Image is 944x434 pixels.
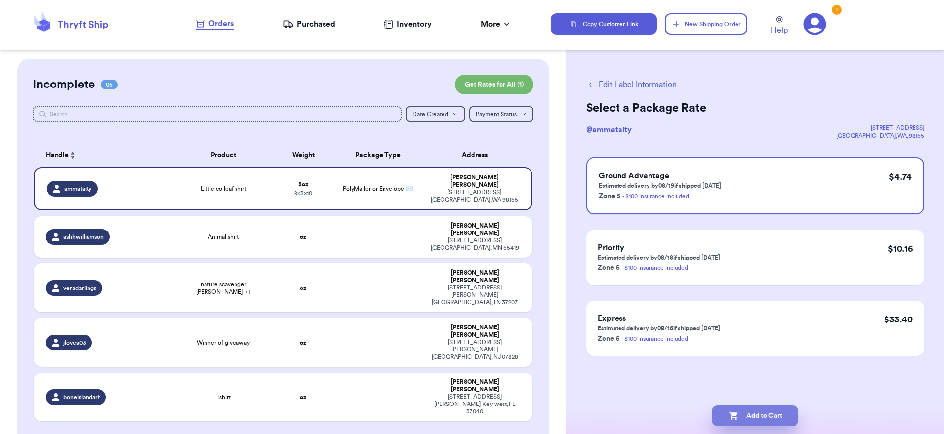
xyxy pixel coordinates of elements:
p: Estimated delivery by 08/19 if shipped [DATE] [599,182,721,190]
button: Add to Cart [712,405,798,426]
a: - $100 insurance included [621,265,688,271]
p: $ 10.16 [888,242,913,256]
p: $ 4.74 [889,170,912,184]
div: [PERSON_NAME] [PERSON_NAME] [429,324,521,339]
span: Winner of giveaway [197,339,250,347]
div: [PERSON_NAME] [PERSON_NAME] [429,269,521,284]
button: Sort ascending [69,149,77,161]
button: Edit Label Information [586,79,677,90]
h2: Incomplete [33,77,95,92]
span: Zone 5 [599,193,620,200]
div: [PERSON_NAME] [PERSON_NAME] [429,378,521,393]
span: veradarlings [63,284,96,292]
th: Address [423,144,532,167]
button: Date Created [406,106,465,122]
span: PolyMailer or Envelope ✉️ [343,186,413,192]
span: jlovea03 [63,339,86,347]
button: Get Rates for All (1) [455,75,533,94]
strong: oz [300,340,306,346]
span: Zone 5 [598,335,619,342]
div: 1 [832,5,842,15]
span: boneislandart [63,393,100,401]
span: Priority [598,244,624,252]
span: Tshirt [216,393,231,401]
a: Inventory [384,18,432,30]
th: Weight [273,144,333,167]
th: Package Type [333,144,423,167]
div: [GEOGRAPHIC_DATA] , WA , 98155 [836,132,924,140]
span: @ ammataity [586,126,632,134]
div: [STREET_ADDRESS] [PERSON_NAME][GEOGRAPHIC_DATA] , NJ 07828 [429,339,521,361]
span: Zone 5 [598,264,619,271]
span: + 1 [245,289,250,295]
h2: Select a Package Rate [586,100,924,116]
span: 8 x 3 x 10 [294,190,312,196]
div: [STREET_ADDRESS][PERSON_NAME] Key west , FL 33040 [429,393,521,415]
span: 05 [101,80,118,89]
strong: oz [300,285,306,291]
strong: oz [300,234,306,240]
a: 1 [803,13,826,35]
strong: 5 oz [298,181,308,187]
div: [PERSON_NAME] [PERSON_NAME] [429,174,520,189]
span: ashhwilliamson [63,233,104,241]
span: ammataity [64,185,92,193]
input: Search [33,106,402,122]
div: [STREET_ADDRESS][PERSON_NAME] [GEOGRAPHIC_DATA] , TN 37207 [429,284,521,306]
button: New Shipping Order [665,13,747,35]
span: Little co leaf shirt [201,185,246,193]
span: Ground Advantage [599,172,669,180]
a: Purchased [283,18,335,30]
span: Express [598,315,626,322]
span: Date Created [413,111,448,117]
div: [PERSON_NAME] [PERSON_NAME] [429,222,521,237]
button: Payment Status [469,106,533,122]
div: [STREET_ADDRESS] [GEOGRAPHIC_DATA] , MN 55419 [429,237,521,252]
span: Animal shirt [208,233,239,241]
p: Estimated delivery by 08/18 if shipped [DATE] [598,254,720,261]
div: [STREET_ADDRESS] [GEOGRAPHIC_DATA] , WA 98155 [429,189,520,203]
a: - $100 insurance included [622,193,689,199]
strong: oz [300,394,306,400]
a: Orders [196,18,234,30]
p: $ 33.40 [884,313,913,326]
a: Help [771,16,788,36]
span: Help [771,25,788,36]
button: Copy Customer Link [551,13,657,35]
th: Product [174,144,273,167]
div: [STREET_ADDRESS] [836,124,924,132]
span: Handle [46,150,69,161]
a: - $100 insurance included [621,336,688,342]
span: Payment Status [476,111,517,117]
div: More [481,18,512,30]
p: Estimated delivery by 08/16 if shipped [DATE] [598,324,720,332]
span: nature scavenger [PERSON_NAME] [179,280,267,296]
